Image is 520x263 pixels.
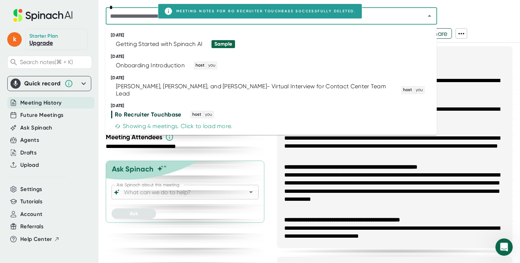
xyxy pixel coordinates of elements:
div: Getting Started with Spinach AI [116,41,202,48]
div: [DATE] [111,75,437,81]
button: Help Center [20,235,60,243]
input: What can we do to help? [122,187,235,197]
span: Help Center [20,235,52,243]
button: Tutorials [20,198,42,206]
button: Meeting History [20,99,62,107]
div: Showing 4 meetings. Click to load more. [115,123,232,130]
button: Close [424,11,435,21]
span: k [7,32,22,47]
a: Upgrade [29,39,53,46]
button: Upload [20,161,39,169]
button: Account [20,210,42,219]
div: [PERSON_NAME], [PERSON_NAME], and [PERSON_NAME]- Virtual Interview for Contact Center Team Lead [116,83,392,97]
span: you [207,62,217,69]
button: Future Meetings [20,111,63,119]
span: Ask [130,211,138,217]
div: [DATE] [111,54,437,59]
span: host [194,62,206,69]
button: Open [246,187,256,197]
div: Quick record [24,80,61,87]
button: Drafts [20,149,37,157]
div: Meeting Attendees [106,133,268,141]
div: Starter Plan [29,33,58,39]
button: Settings [20,185,42,194]
div: Quick record [11,76,88,91]
div: Ro Recruiter Touchbase [115,111,181,118]
span: host [191,111,202,118]
button: Ask [112,208,156,219]
div: Onboarding Introduction [116,62,185,69]
span: Share [427,27,452,40]
div: [DATE] [111,33,437,38]
div: Ask Spinach [112,165,154,173]
button: Agents [20,136,39,144]
div: Sample [214,41,232,47]
span: you [415,87,424,93]
button: Share [426,28,452,39]
button: Referrals [20,222,43,231]
button: Ask Spinach [20,124,53,132]
span: Search notes (⌘ + K) [20,59,73,65]
span: host [402,87,413,93]
span: you [204,111,213,118]
div: [DATE] [111,103,437,109]
iframe: Intercom live chat [495,238,513,256]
